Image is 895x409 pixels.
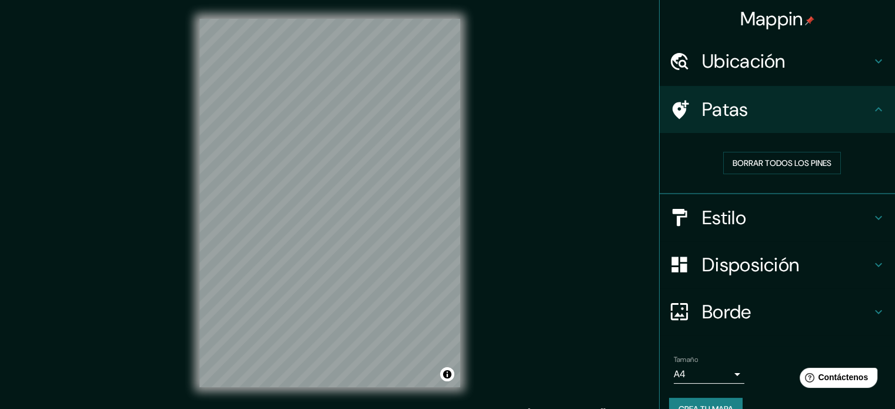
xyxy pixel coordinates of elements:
font: Mappin [740,6,803,31]
div: Estilo [660,194,895,241]
iframe: Lanzador de widgets de ayuda [790,363,882,396]
font: Borde [702,300,751,324]
font: Disposición [702,252,799,277]
img: pin-icon.png [805,16,814,25]
font: Patas [702,97,748,122]
font: Tamaño [674,355,698,364]
font: Ubicación [702,49,786,74]
button: Borrar todos los pines [723,152,841,174]
font: Estilo [702,205,746,230]
div: Ubicación [660,38,895,85]
div: Borde [660,288,895,335]
button: Activar o desactivar atribución [440,367,454,381]
font: A4 [674,368,686,380]
div: Patas [660,86,895,133]
div: Disposición [660,241,895,288]
font: Borrar todos los pines [733,158,831,168]
div: A4 [674,365,744,384]
canvas: Mapa [199,19,460,387]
